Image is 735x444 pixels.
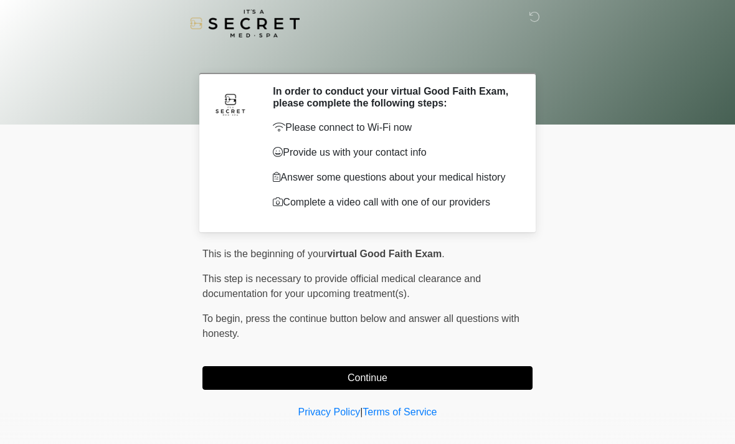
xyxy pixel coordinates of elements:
span: This is the beginning of your [202,248,327,259]
p: Answer some questions about your medical history [273,170,514,185]
p: Please connect to Wi-Fi now [273,120,514,135]
strong: virtual Good Faith Exam [327,248,442,259]
img: Agent Avatar [212,85,249,123]
a: Terms of Service [363,407,437,417]
p: Complete a video call with one of our providers [273,195,514,210]
a: | [360,407,363,417]
span: . [442,248,444,259]
span: To begin, [202,313,245,324]
span: press the continue button below and answer all questions with honesty. [202,313,519,339]
h1: ‎ ‎ [193,45,542,68]
span: This step is necessary to provide official medical clearance and documentation for your upcoming ... [202,273,481,299]
button: Continue [202,366,533,390]
img: It's A Secret Med Spa Logo [190,9,300,37]
h2: In order to conduct your virtual Good Faith Exam, please complete the following steps: [273,85,514,109]
p: Provide us with your contact info [273,145,514,160]
a: Privacy Policy [298,407,361,417]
